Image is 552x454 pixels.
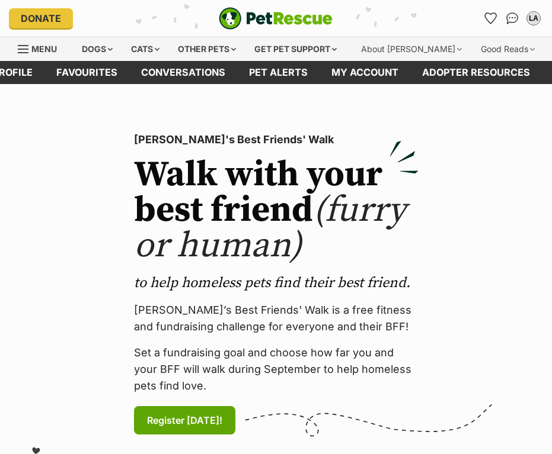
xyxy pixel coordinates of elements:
img: chat-41dd97257d64d25036548639549fe6c8038ab92f7586957e7f3b1b290dea8141.svg [506,12,519,24]
a: Menu [18,37,65,59]
img: logo-e224e6f780fb5917bec1dbf3a21bbac754714ae5b6737aabdf751b685950b380.svg [219,7,333,30]
span: Menu [31,44,57,54]
div: Other pets [170,37,244,61]
a: Register [DATE]! [134,406,235,434]
div: Dogs [74,37,121,61]
a: Conversations [503,9,522,28]
div: Good Reads [473,37,543,61]
p: [PERSON_NAME]'s Best Friends' Walk [134,131,419,148]
a: My account [320,61,410,84]
div: Get pet support [246,37,345,61]
div: Cats [123,37,168,61]
span: (furry or human) [134,188,406,268]
a: conversations [129,61,237,84]
h2: Walk with your best friend [134,157,419,264]
a: Adopter resources [410,61,542,84]
div: LA [528,12,540,24]
p: [PERSON_NAME]’s Best Friends' Walk is a free fitness and fundraising challenge for everyone and t... [134,302,419,335]
ul: Account quick links [481,9,543,28]
p: Set a fundraising goal and choose how far you and your BFF will walk during September to help hom... [134,344,419,394]
a: Favourites [44,61,129,84]
a: Donate [9,8,73,28]
p: to help homeless pets find their best friend. [134,273,419,292]
a: PetRescue [219,7,333,30]
a: Favourites [481,9,500,28]
button: My account [524,9,543,28]
a: Pet alerts [237,61,320,84]
div: About [PERSON_NAME] [353,37,470,61]
span: Register [DATE]! [147,413,222,427]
